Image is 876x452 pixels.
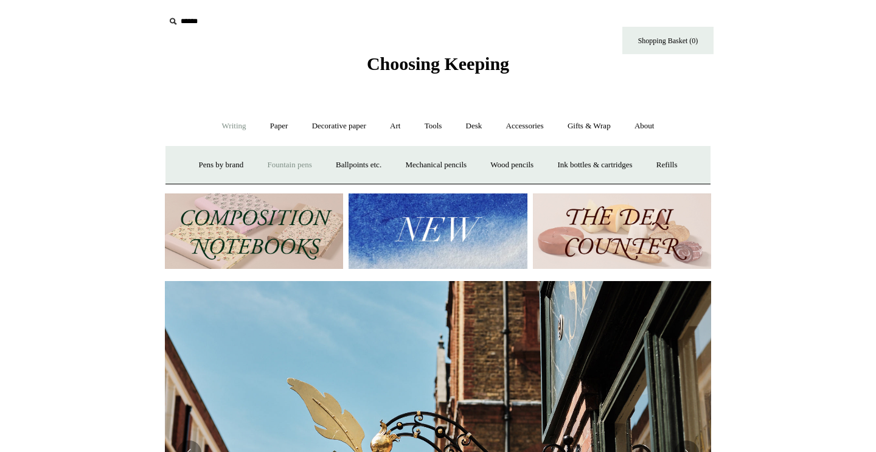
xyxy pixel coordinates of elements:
[379,110,411,142] a: Art
[533,193,711,269] img: The Deli Counter
[414,110,453,142] a: Tools
[259,110,299,142] a: Paper
[455,110,493,142] a: Desk
[256,149,322,181] a: Fountain pens
[495,110,555,142] a: Accessories
[622,27,714,54] a: Shopping Basket (0)
[349,193,527,269] img: New.jpg__PID:f73bdf93-380a-4a35-bcfe-7823039498e1
[367,63,509,72] a: Choosing Keeping
[165,193,343,269] img: 202302 Composition ledgers.jpg__PID:69722ee6-fa44-49dd-a067-31375e5d54ec
[624,110,666,142] a: About
[325,149,392,181] a: Ballpoints etc.
[188,149,255,181] a: Pens by brand
[479,149,544,181] a: Wood pencils
[557,110,622,142] a: Gifts & Wrap
[546,149,643,181] a: Ink bottles & cartridges
[301,110,377,142] a: Decorative paper
[211,110,257,142] a: Writing
[394,149,478,181] a: Mechanical pencils
[645,149,689,181] a: Refills
[367,54,509,74] span: Choosing Keeping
